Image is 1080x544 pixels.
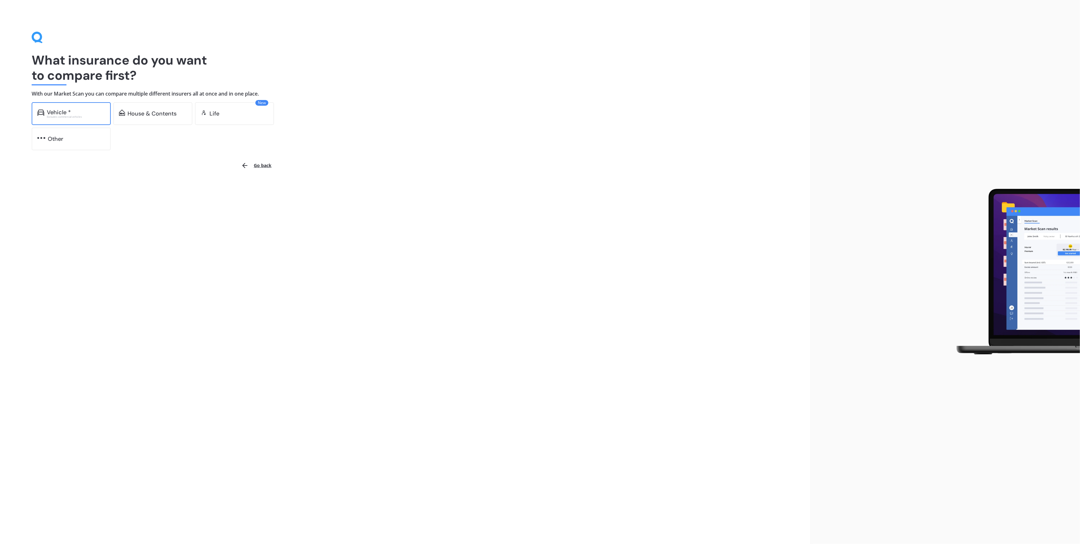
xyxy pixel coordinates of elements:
div: Life [209,110,219,117]
div: House & Contents [128,110,177,117]
button: Go back [237,158,275,173]
h4: With our Market Scan you can compare multiple different insurers all at once and in one place. [32,91,778,97]
img: laptop.webp [947,185,1080,359]
div: Excludes commercial vehicles [47,116,105,118]
img: car.f15378c7a67c060ca3f3.svg [37,109,44,116]
span: New [255,100,268,106]
img: other.81dba5aafe580aa69f38.svg [37,135,45,141]
div: Vehicle * [47,109,71,116]
div: Other [48,136,63,142]
img: home-and-contents.b802091223b8502ef2dd.svg [119,109,125,116]
img: life.f720d6a2d7cdcd3ad642.svg [201,109,207,116]
h1: What insurance do you want to compare first? [32,53,778,83]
